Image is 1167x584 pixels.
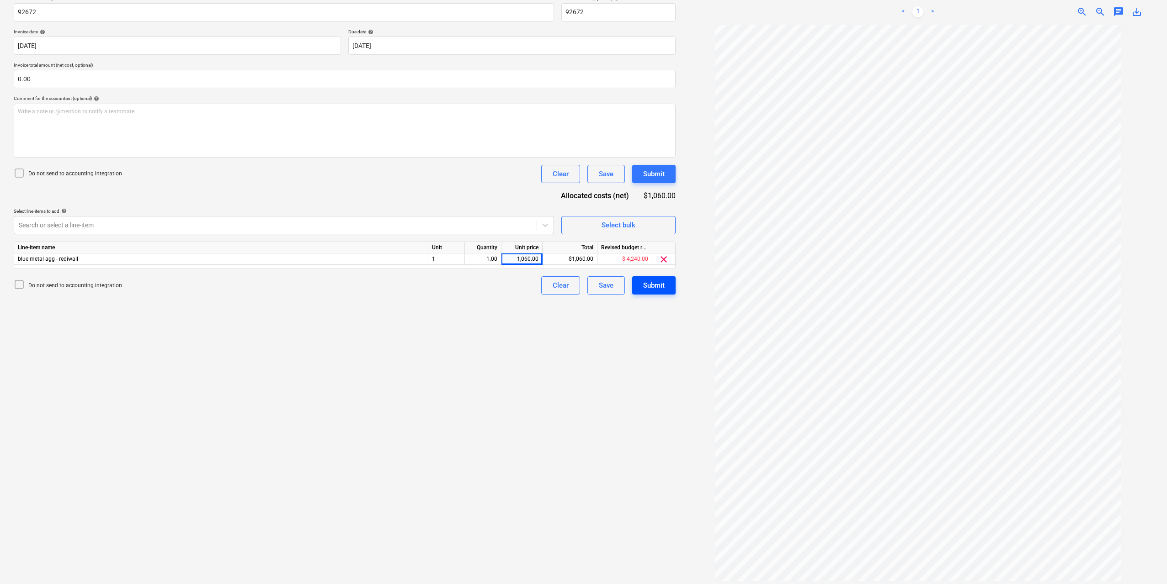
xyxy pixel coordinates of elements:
div: Select bulk [602,219,635,231]
span: zoom_in [1076,6,1087,17]
button: Save [587,276,625,295]
span: help [366,29,373,35]
span: save_alt [1131,6,1142,17]
div: $1,060.00 [644,190,676,201]
input: Invoice total amount (net cost, optional) [14,70,676,88]
input: Invoice number [561,3,676,21]
p: Do not send to accounting integration [28,282,122,289]
span: blue metal agg - rediwall [18,256,78,262]
div: 1.00 [469,253,497,265]
div: Unit price [501,242,543,253]
div: Allocated costs (net) [554,190,644,201]
a: Page 1 is your current page [912,6,923,17]
div: Submit [643,168,665,180]
div: $1,060.00 [543,253,597,265]
button: Clear [541,165,580,183]
button: Select bulk [561,216,676,234]
div: Clear [553,168,569,180]
div: Save [599,279,613,291]
div: $-4,240.00 [597,253,652,265]
input: Invoice date not specified [14,37,341,55]
input: Due date not specified [348,37,676,55]
span: chat [1113,6,1124,17]
div: Unit [428,242,465,253]
div: Submit [643,279,665,291]
button: Submit [632,165,676,183]
p: Do not send to accounting integration [28,170,122,178]
button: Submit [632,276,676,295]
span: help [59,208,67,214]
input: Document name [14,3,554,21]
div: 1,060.00 [505,253,538,265]
iframe: Chat Widget [1121,540,1167,584]
button: Clear [541,276,580,295]
span: clear [658,254,669,265]
div: Comment for the accountant (optional) [14,95,676,101]
div: 1 [428,253,465,265]
span: help [38,29,45,35]
div: Clear [553,279,569,291]
button: Save [587,165,625,183]
div: Save [599,168,613,180]
a: Next page [927,6,938,17]
div: Quantity [465,242,501,253]
div: Revised budget remaining [597,242,652,253]
p: Invoice total amount (net cost, optional) [14,62,676,70]
div: Invoice date [14,29,341,35]
div: Due date [348,29,676,35]
div: Select line-items to add [14,208,554,214]
span: help [92,96,99,101]
div: Total [543,242,597,253]
a: Previous page [898,6,909,17]
span: zoom_out [1095,6,1106,17]
div: Line-item name [14,242,428,253]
